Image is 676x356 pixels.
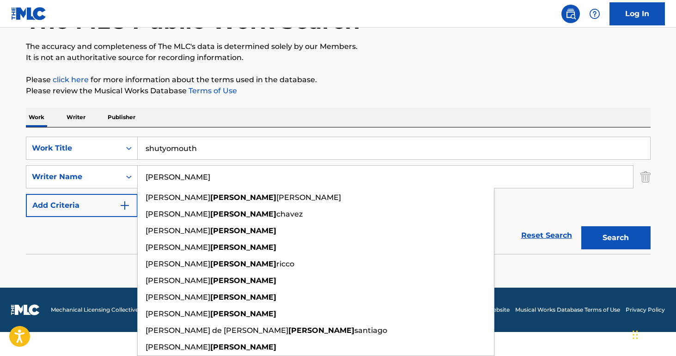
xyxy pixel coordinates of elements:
strong: [PERSON_NAME] [210,259,276,268]
span: [PERSON_NAME] [146,309,210,318]
span: [PERSON_NAME] [146,293,210,302]
img: logo [11,304,40,315]
strong: [PERSON_NAME] [210,293,276,302]
p: Please for more information about the terms used in the database. [26,74,651,85]
div: Work Title [32,143,115,154]
button: Search [581,226,651,249]
a: Log In [609,2,665,25]
img: Delete Criterion [640,165,651,188]
span: [PERSON_NAME] [146,343,210,351]
span: [PERSON_NAME] [146,243,210,252]
button: Add Criteria [26,194,138,217]
form: Search Form [26,137,651,254]
strong: [PERSON_NAME] [210,243,276,252]
a: Terms of Use [187,86,237,95]
strong: [PERSON_NAME] [210,276,276,285]
span: [PERSON_NAME] [146,259,210,268]
p: Writer [64,108,88,127]
a: Privacy Policy [626,306,665,314]
span: santiago [354,326,387,335]
a: Musical Works Database Terms of Use [515,306,620,314]
span: [PERSON_NAME] [146,276,210,285]
span: [PERSON_NAME] [146,193,210,202]
img: 9d2ae6d4665cec9f34b9.svg [119,200,130,211]
p: Publisher [105,108,138,127]
p: The accuracy and completeness of The MLC's data is determined solely by our Members. [26,41,651,52]
a: Reset Search [517,225,577,246]
div: Help [585,5,604,23]
strong: [PERSON_NAME] [288,326,354,335]
span: chavez [276,210,303,218]
a: click here [53,75,89,84]
span: [PERSON_NAME] de [PERSON_NAME] [146,326,288,335]
strong: [PERSON_NAME] [210,343,276,351]
img: search [565,8,576,19]
span: [PERSON_NAME] [146,226,210,235]
p: It is not an authoritative source for recording information. [26,52,651,63]
strong: [PERSON_NAME] [210,210,276,218]
iframe: Chat Widget [630,312,676,356]
div: Drag [633,321,638,349]
p: Work [26,108,47,127]
p: Please review the Musical Works Database [26,85,651,97]
strong: [PERSON_NAME] [210,309,276,318]
span: ricco [276,259,294,268]
span: [PERSON_NAME] [146,210,210,218]
span: [PERSON_NAME] [276,193,341,202]
strong: [PERSON_NAME] [210,193,276,202]
div: Writer Name [32,171,115,182]
a: Public Search [561,5,580,23]
strong: [PERSON_NAME] [210,226,276,235]
img: MLC Logo [11,7,47,20]
span: Mechanical Licensing Collective © 2025 [51,306,158,314]
img: help [589,8,600,19]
